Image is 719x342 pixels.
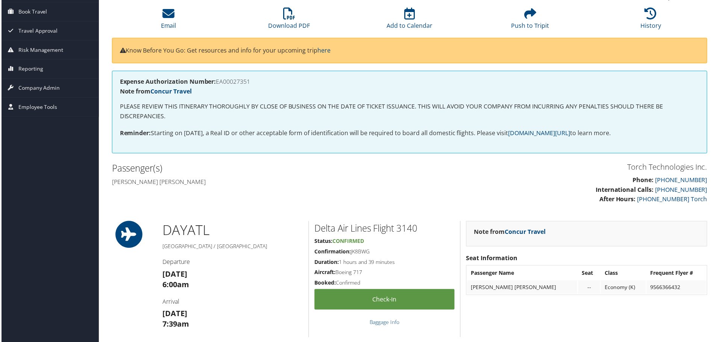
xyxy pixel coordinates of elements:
td: 9566366432 [648,282,708,295]
a: [DOMAIN_NAME][URL] [509,129,571,137]
h5: Boeing 717 [314,270,455,277]
h4: Departure [162,259,303,267]
a: [PHONE_NUMBER] [657,186,709,194]
a: Email [160,12,176,30]
strong: Booked: [314,280,336,287]
a: [PHONE_NUMBER] Torch [639,196,709,204]
a: History [642,12,663,30]
a: Download PDF [268,12,310,30]
strong: International Calls: [597,186,655,194]
strong: Expense Authorization Number: [119,78,215,86]
h2: Passenger(s) [111,163,404,175]
div: -- [583,285,598,292]
strong: Note from [475,229,547,237]
th: Class [602,267,647,281]
h2: Delta Air Lines Flight 3140 [314,223,455,236]
strong: Duration: [314,259,339,267]
strong: Status: [314,238,332,246]
span: Risk Management [17,41,62,59]
strong: Aircraft: [314,270,335,277]
a: Concur Travel [150,87,191,96]
p: PLEASE REVIEW THIS ITINERARY THOROUGHLY BY CLOSE OF BUSINESS ON THE DATE OF TICKET ISSUANCE. THIS... [119,102,701,121]
strong: Phone: [634,176,655,185]
th: Passenger Name [468,267,578,281]
strong: [DATE] [162,270,187,280]
strong: 7:39am [162,320,188,330]
h5: 1 hours and 39 minutes [314,259,455,267]
td: [PERSON_NAME] [PERSON_NAME] [468,282,578,295]
h5: JK8BWG [314,249,455,256]
span: Reporting [17,60,42,78]
a: [PHONE_NUMBER] [657,176,709,185]
strong: Note from [119,87,191,96]
strong: 6:00am [162,280,188,291]
a: Check-in [314,290,455,311]
th: Frequent Flyer # [648,267,708,281]
span: Book Travel [17,2,46,21]
a: Concur Travel [505,229,547,237]
p: Starting on [DATE], a Real ID or other acceptable form of identification will be required to boar... [119,129,701,139]
h5: [GEOGRAPHIC_DATA] / [GEOGRAPHIC_DATA] [162,244,303,251]
a: Baggage Info [370,320,400,327]
h4: [PERSON_NAME] [PERSON_NAME] [111,178,404,187]
a: Add to Calendar [387,12,433,30]
strong: [DATE] [162,310,187,320]
h4: Arrival [162,298,303,307]
strong: Seat Information [467,255,518,263]
a: Push to Tripit [512,12,550,30]
p: Know Before You Go: Get resources and info for your upcoming trip [119,46,701,56]
h4: EA00027351 [119,79,701,85]
h1: DAY ATL [162,222,303,241]
strong: Reminder: [119,129,150,137]
strong: Confirmation: [314,249,351,256]
h5: Confirmed [314,280,455,288]
span: Company Admin [17,79,59,98]
th: Seat [579,267,601,281]
h3: Torch Technologies Inc. [416,163,709,173]
td: Economy (K) [602,282,647,295]
a: here [317,46,331,54]
strong: After Hours: [601,196,637,204]
span: Confirmed [332,238,364,246]
span: Travel Approval [17,21,56,40]
span: Employee Tools [17,98,56,117]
